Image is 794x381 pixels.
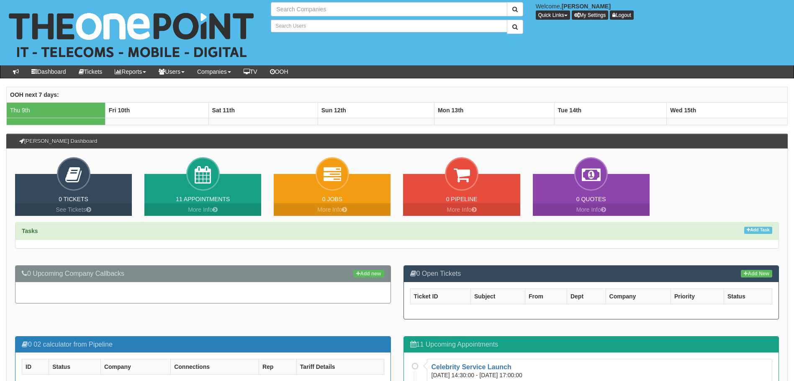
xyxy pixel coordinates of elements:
[525,288,567,304] th: From
[536,10,570,20] button: Quick Links
[446,196,478,202] a: 0 Pipeline
[318,102,434,118] th: Sun 12th
[22,359,49,375] th: ID
[274,203,391,216] a: More Info
[7,87,788,102] th: OOH next 7 days:
[237,65,264,78] a: TV
[296,359,384,375] th: Tariff Details
[176,196,230,202] a: 11 Appointments
[744,227,772,234] a: Add Task
[108,65,152,78] a: Reports
[353,270,384,277] a: Add new
[259,359,296,375] th: Rep
[432,363,511,371] a: Celebrity Service Launch
[264,65,295,78] a: OOH
[671,288,724,304] th: Priority
[432,371,529,379] div: [DATE] 14:30:00 - [DATE] 17:00:00
[610,10,634,20] a: Logout
[25,65,72,78] a: Dashboard
[7,102,105,118] td: Thu 9th
[576,196,606,202] a: 0 Quotes
[22,228,38,234] strong: Tasks
[529,2,794,20] div: Welcome,
[152,65,191,78] a: Users
[724,288,772,304] th: Status
[22,270,384,277] h3: 0 Upcoming Company Callbacks
[554,102,667,118] th: Tue 14th
[271,20,507,32] input: Search Users
[533,203,650,216] a: More Info
[72,65,109,78] a: Tickets
[410,341,773,348] h3: 11 Upcoming Appointments
[741,270,772,277] a: Add New
[567,288,606,304] th: Dept
[606,288,671,304] th: Company
[59,196,88,202] a: 0 Tickets
[572,10,609,20] a: My Settings
[403,203,520,216] a: More Info
[171,359,259,375] th: Connections
[667,102,788,118] th: Wed 15th
[100,359,170,375] th: Company
[15,134,101,148] h3: [PERSON_NAME] Dashboard
[410,270,773,277] h3: 0 Open Tickets
[271,2,507,16] input: Search Companies
[322,196,342,202] a: 0 Jobs
[49,359,101,375] th: Status
[470,288,525,304] th: Subject
[434,102,554,118] th: Mon 13th
[410,288,470,304] th: Ticket ID
[562,3,611,10] b: [PERSON_NAME]
[144,203,261,216] a: More Info
[105,102,208,118] th: Fri 10th
[15,203,132,216] a: See Tickets
[22,341,384,348] h3: 0 02 calculator from Pipeline
[191,65,237,78] a: Companies
[208,102,318,118] th: Sat 11th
